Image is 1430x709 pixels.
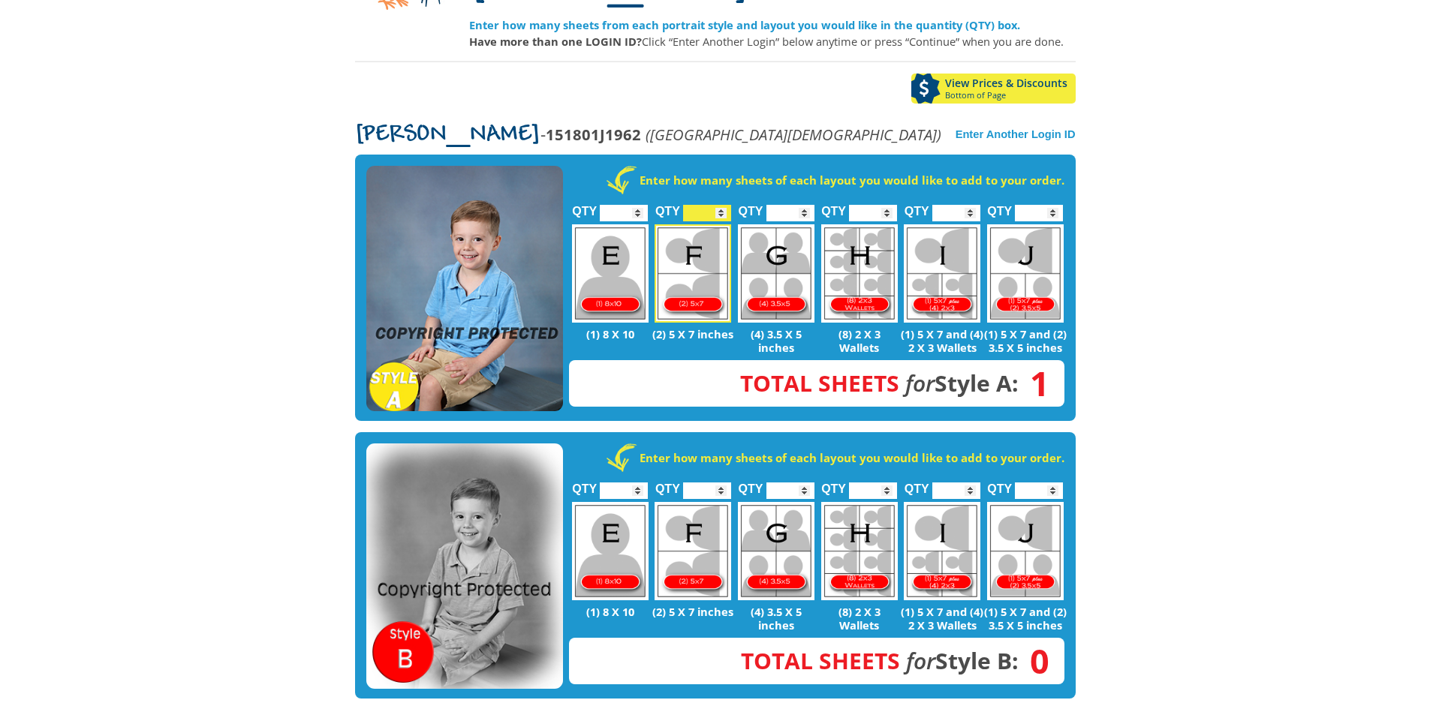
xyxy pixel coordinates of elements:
strong: Style B: [741,645,1019,676]
label: QTY [572,188,597,225]
label: QTY [987,466,1012,503]
strong: Enter how many sheets of each layout you would like to add to your order. [640,450,1064,465]
strong: Enter how many sheets from each portrait style and layout you would like in the quantity (QTY) box. [469,17,1020,32]
label: QTY [655,188,680,225]
img: F [655,224,731,323]
img: J [987,502,1064,600]
label: QTY [987,188,1012,225]
p: (1) 5 X 7 and (2) 3.5 X 5 inches [984,605,1067,632]
label: QTY [739,188,763,225]
strong: 151801J1962 [546,124,641,145]
label: QTY [572,466,597,503]
img: J [987,224,1064,323]
img: E [572,224,649,323]
p: Click “Enter Another Login” below anytime or press “Continue” when you are done. [469,33,1076,50]
img: I [904,224,980,323]
label: QTY [905,466,929,503]
p: (2) 5 X 7 inches [652,327,735,341]
p: (4) 3.5 X 5 inches [735,327,818,354]
span: [PERSON_NAME] [355,123,540,147]
img: G [738,502,814,600]
img: I [904,502,980,600]
a: View Prices & DiscountsBottom of Page [911,74,1076,104]
p: (2) 5 X 7 inches [652,605,735,618]
a: Enter Another Login ID [956,128,1076,140]
img: STYLE A [366,166,563,412]
img: H [821,502,898,600]
strong: Have more than one LOGIN ID? [469,34,642,49]
label: QTY [821,188,846,225]
strong: Style A: [740,368,1019,398]
img: STYLE B [366,443,563,689]
span: Bottom of Page [945,91,1076,100]
p: (1) 8 X 10 [569,327,652,341]
p: (8) 2 X 3 Wallets [817,327,901,354]
span: 1 [1019,375,1049,392]
p: (1) 5 X 7 and (4) 2 X 3 Wallets [901,605,984,632]
label: QTY [821,466,846,503]
img: H [821,224,898,323]
p: (8) 2 X 3 Wallets [817,605,901,632]
label: QTY [655,466,680,503]
span: 0 [1019,653,1049,669]
p: (1) 5 X 7 and (2) 3.5 X 5 inches [984,327,1067,354]
img: G [738,224,814,323]
p: - [355,126,941,143]
p: (4) 3.5 X 5 inches [735,605,818,632]
span: Total Sheets [741,645,900,676]
label: QTY [905,188,929,225]
p: (1) 8 X 10 [569,605,652,618]
strong: Enter how many sheets of each layout you would like to add to your order. [640,173,1064,188]
em: ([GEOGRAPHIC_DATA][DEMOGRAPHIC_DATA]) [646,124,941,145]
em: for [906,645,935,676]
span: Total Sheets [740,368,899,398]
img: E [572,502,649,600]
label: QTY [739,466,763,503]
em: for [905,368,935,398]
img: F [655,502,731,600]
p: (1) 5 X 7 and (4) 2 X 3 Wallets [901,327,984,354]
